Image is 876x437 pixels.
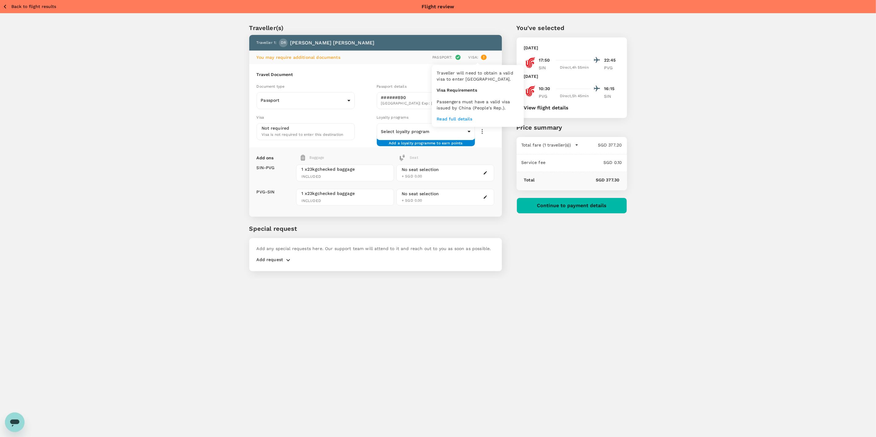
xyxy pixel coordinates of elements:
[534,177,619,183] p: SGD 377.30
[257,189,275,195] p: PVG - SIN
[558,93,591,99] div: Direct , 5h 45min
[402,191,439,197] div: No seat selection
[301,174,389,180] span: INCLUDED
[377,84,407,89] span: Passport details
[524,45,538,51] p: [DATE]
[301,166,389,172] span: 1 x 23kg checked baggage
[301,155,372,161] div: Baggage
[517,123,627,132] p: Price summary
[604,93,620,99] p: SIN
[437,99,510,110] span: Passengers must have a valid visa issued by China (People's Rep.).
[257,155,274,161] p: Add ons
[522,159,546,165] p: Service fee
[377,115,408,120] span: Loyalty programs
[399,155,405,161] img: baggage-icon
[524,85,536,97] img: CA
[257,165,275,171] p: SIN - PVG
[524,105,569,111] button: View flight details
[399,155,418,161] div: Seat
[432,55,452,60] p: Passport :
[517,198,627,214] button: Continue to payment details
[524,73,538,79] p: [DATE]
[437,70,519,82] p: Traveller will need to obtain a valid visa to enter [GEOGRAPHIC_DATA].
[539,57,550,63] p: 17:50
[262,132,343,137] span: Visa is not required to enter this destination
[11,3,56,9] p: Back to flight results
[604,85,620,92] p: 16:15
[522,142,571,148] p: Total fare (1 traveller(s))
[257,115,264,120] span: Visa
[437,87,519,94] h6: Visa Requirements
[437,116,519,122] p: Read full details
[389,140,463,141] span: Add a loyalty programme to earn points
[257,245,495,252] p: Add any special requests here. Our support team will attend to it and reach out to you as soon as...
[469,55,479,60] p: Visa :
[281,40,286,46] span: DR
[402,166,439,173] div: No seat selection
[249,224,502,233] p: Special request
[522,142,579,148] button: Total fare (1 traveller(s))
[539,93,554,99] p: PVG
[301,198,389,204] span: INCLUDED
[422,3,454,10] p: Flight review
[290,39,374,47] p: [PERSON_NAME] [PERSON_NAME]
[262,125,289,131] p: Not required
[524,177,535,183] p: Total
[257,40,277,46] p: Traveller 1 :
[402,174,422,178] span: + SGD 0.00
[558,65,591,71] div: Direct , 4h 55min
[604,65,620,71] p: PVG
[257,84,285,89] span: Document type
[261,97,345,103] p: Passport
[249,23,502,32] p: Traveller(s)
[579,142,622,148] p: SGD 377.20
[517,23,627,32] p: You've selected
[402,198,422,203] span: + SGD 0.00
[257,93,355,108] div: Passport
[301,155,305,161] img: baggage-icon
[377,124,475,139] div: ​
[2,3,56,10] button: Back to flight results
[381,101,465,107] span: [GEOGRAPHIC_DATA] | Exp: [DATE]
[257,71,495,78] h6: Travel Document
[257,256,283,264] p: Add request
[545,159,622,165] p: SGD 0.10
[5,412,25,432] iframe: Button to launch messaging window
[604,57,620,63] p: 22:45
[381,94,465,101] p: ######890
[257,55,340,60] span: You may require additional documents
[539,85,550,92] p: 10:30
[524,56,536,69] img: CA
[377,90,475,111] div: ######890[GEOGRAPHIC_DATA]| Exp: [DATE]
[301,190,389,196] span: 1 x 23kg checked baggage
[539,65,554,71] p: SIN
